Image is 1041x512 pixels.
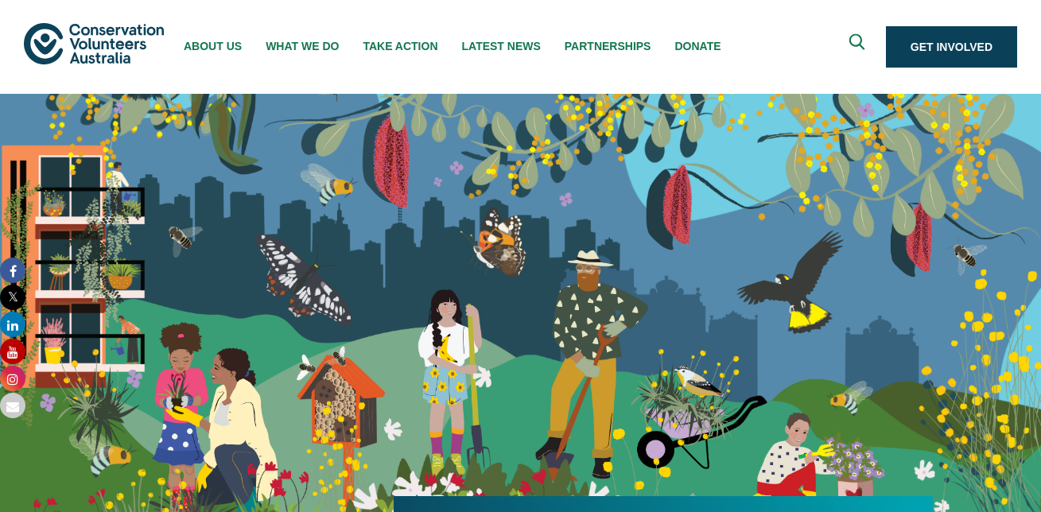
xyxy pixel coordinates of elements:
span: Latest News [462,40,541,52]
span: Expand search box [849,34,868,60]
span: What We Do [266,40,339,52]
span: Take Action [363,40,437,52]
button: Expand search box Close search box [840,28,878,66]
a: Get Involved [886,26,1017,68]
span: About Us [184,40,242,52]
span: Partnerships [565,40,651,52]
span: Donate [674,40,721,52]
img: logo.svg [24,23,164,64]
